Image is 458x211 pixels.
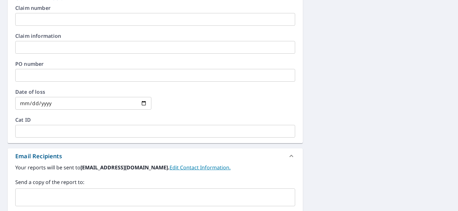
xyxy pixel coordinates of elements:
[15,164,295,171] label: Your reports will be sent to
[15,33,295,38] label: Claim information
[15,5,295,10] label: Claim number
[15,61,295,66] label: PO number
[15,89,151,94] label: Date of loss
[15,178,295,186] label: Send a copy of the report to:
[15,152,62,160] div: Email Recipients
[80,164,170,171] b: [EMAIL_ADDRESS][DOMAIN_NAME].
[170,164,231,171] a: EditContactInfo
[8,148,303,164] div: Email Recipients
[15,117,295,122] label: Cat ID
